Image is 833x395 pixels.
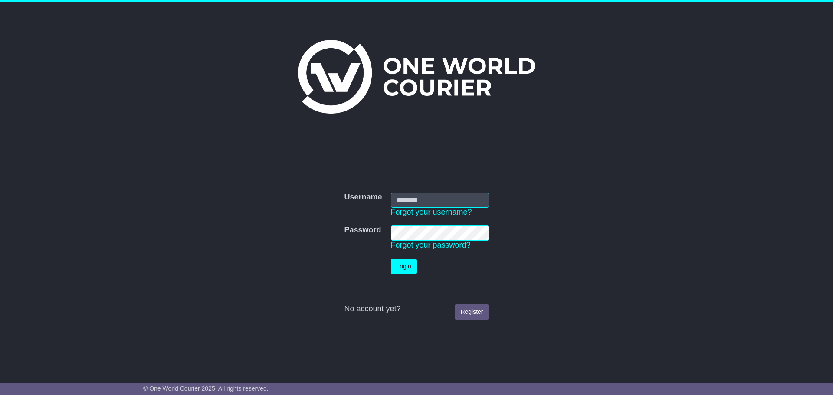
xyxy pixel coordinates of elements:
button: Login [391,259,417,274]
label: Password [344,225,381,235]
a: Register [455,304,489,320]
img: One World [298,40,535,114]
a: Forgot your password? [391,241,471,249]
a: Forgot your username? [391,208,472,216]
label: Username [344,193,382,202]
span: © One World Courier 2025. All rights reserved. [143,385,269,392]
div: No account yet? [344,304,489,314]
